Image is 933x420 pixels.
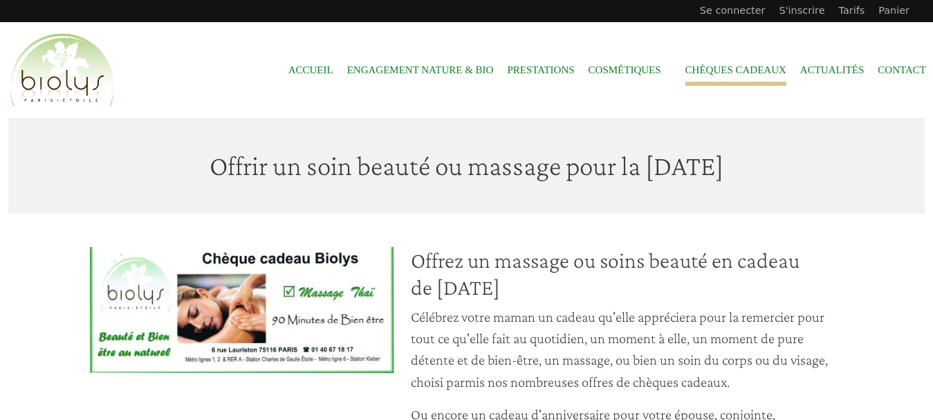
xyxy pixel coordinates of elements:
[89,247,394,373] img: cheque cadeau
[8,149,925,183] div: Offrir un soin beauté ou massage pour la [DATE]
[288,55,333,86] a: Accueil
[507,55,574,86] a: Prestations
[7,31,118,110] img: Accueil
[800,55,865,86] a: Actualités
[589,55,672,86] span: Cosmétiques
[685,55,786,86] a: Chèques cadeaux
[411,247,844,300] h2: Offrez un massage ou soins beauté en cadeau de [DATE]
[411,306,844,392] p: Célébrez votre maman un cadeau qu'elle appréciera pour la remercier pour tout ce qu'elle fait au ...
[347,55,494,86] a: Engagement Nature & Bio
[878,55,926,86] a: Contact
